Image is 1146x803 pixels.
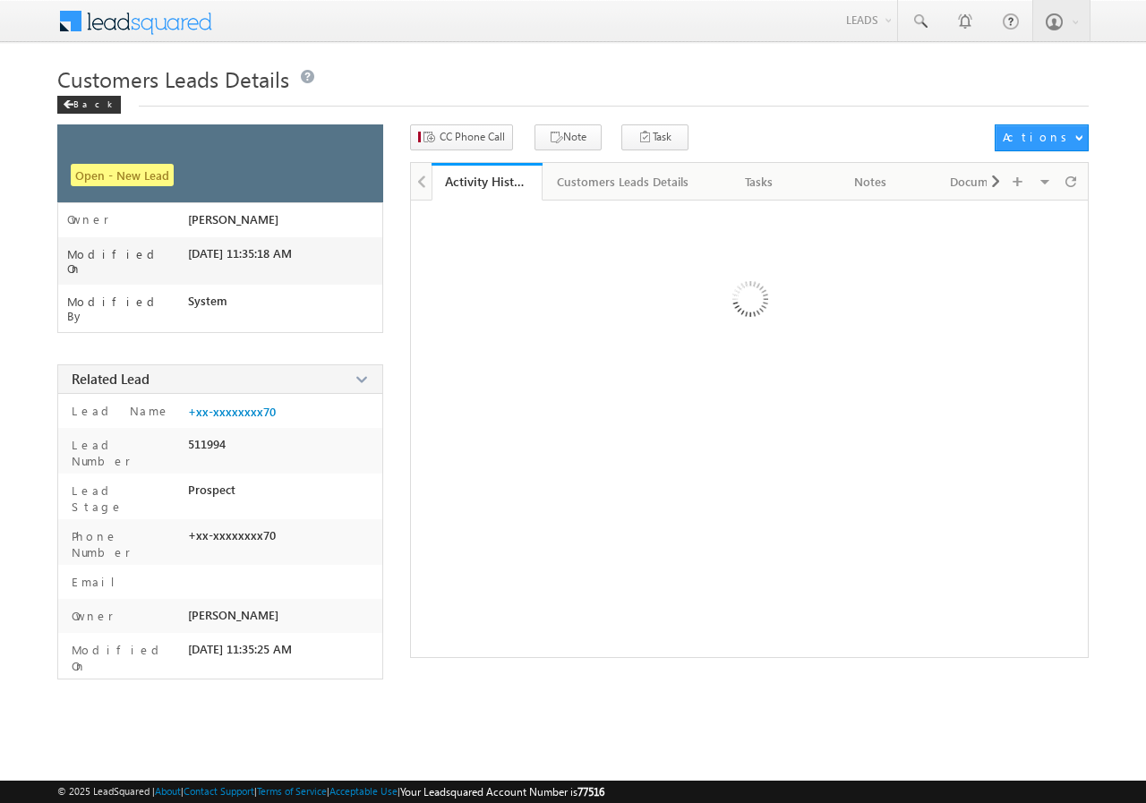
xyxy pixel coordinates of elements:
button: Note [535,124,602,150]
span: Your Leadsquared Account Number is [400,785,604,799]
div: Actions [1003,129,1073,145]
span: [DATE] 11:35:25 AM [188,642,292,656]
button: Task [621,124,688,150]
button: Actions [995,124,1089,151]
span: 511994 [188,437,226,451]
a: Activity History [432,163,543,201]
label: Lead Stage [67,483,180,515]
span: © 2025 LeadSquared | | | | | [57,783,604,800]
a: Documents [927,163,1038,201]
label: Modified By [67,295,188,323]
div: Customers Leads Details [557,171,688,192]
span: [PERSON_NAME] [188,212,278,226]
span: System [188,294,227,308]
a: About [155,785,181,797]
label: Email [67,574,129,590]
li: Activity History [432,163,543,199]
label: Owner [67,608,114,624]
span: Related Lead [72,370,150,388]
a: Terms of Service [257,785,327,797]
label: Lead Number [67,437,180,469]
div: Activity History [445,173,529,190]
a: Acceptable Use [329,785,398,797]
span: CC Phone Call [440,129,505,145]
div: Notes [830,171,911,192]
span: [DATE] 11:35:18 AM [188,246,292,261]
span: +xx-xxxxxxxx70 [188,528,276,542]
span: Customers Leads Details [57,64,289,93]
span: Open - New Lead [71,164,174,186]
span: [PERSON_NAME] [188,608,278,622]
label: Modified On [67,247,188,276]
span: Prospect [188,483,235,497]
label: Modified On [67,642,180,674]
label: Phone Number [67,528,180,560]
a: Tasks [705,163,816,201]
label: Lead Name [67,403,170,419]
label: Owner [67,212,109,226]
img: Loading ... [656,209,842,395]
a: Customers Leads Details [543,163,705,201]
a: Notes [816,163,927,201]
button: CC Phone Call [410,124,513,150]
a: Contact Support [184,785,254,797]
div: Tasks [719,171,800,192]
span: 77516 [577,785,604,799]
div: Documents [941,171,1022,192]
div: Back [57,96,121,114]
